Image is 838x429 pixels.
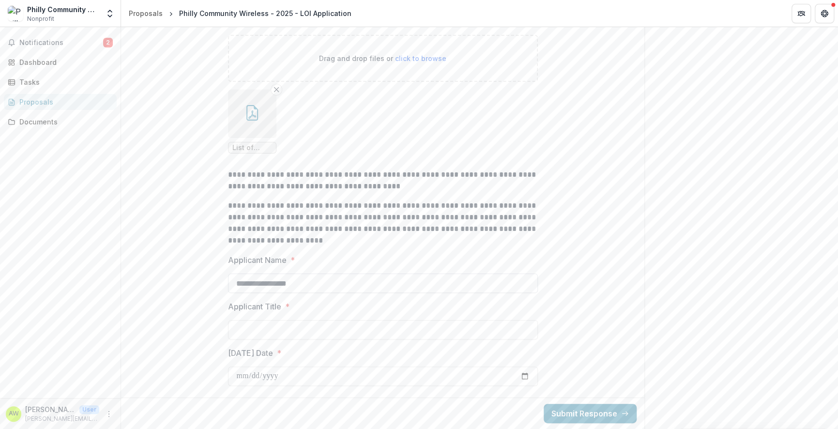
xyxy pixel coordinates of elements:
[19,97,109,107] div: Proposals
[544,404,637,423] button: Submit Response
[19,57,109,67] div: Dashboard
[125,6,167,20] a: Proposals
[228,301,281,312] p: Applicant Title
[4,54,117,70] a: Dashboard
[19,117,109,127] div: Documents
[4,94,117,110] a: Proposals
[103,38,113,47] span: 2
[4,74,117,90] a: Tasks
[25,414,99,423] p: [PERSON_NAME][EMAIL_ADDRESS][DOMAIN_NAME]
[395,54,446,62] span: click to browse
[232,144,272,152] span: List of Major Funders.pdf
[103,4,117,23] button: Open entity switcher
[792,4,811,23] button: Partners
[815,4,834,23] button: Get Help
[9,411,19,417] div: Alex Wermer-Colan
[228,347,273,359] p: [DATE] Date
[271,84,282,95] button: Remove File
[19,77,109,87] div: Tasks
[228,254,287,266] p: Applicant Name
[319,53,446,63] p: Drag and drop files or
[129,8,163,18] div: Proposals
[4,114,117,130] a: Documents
[228,90,276,153] div: Remove FileList of Major Funders.pdf
[79,405,99,414] p: User
[27,15,54,23] span: Nonprofit
[125,6,355,20] nav: breadcrumb
[4,35,117,50] button: Notifications2
[8,6,23,21] img: Philly Community Wireless
[27,4,99,15] div: Philly Community Wireless
[19,39,103,47] span: Notifications
[179,8,351,18] div: Philly Community Wireless - 2025 - LOI Application
[25,404,76,414] p: [PERSON_NAME]
[103,408,115,420] button: More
